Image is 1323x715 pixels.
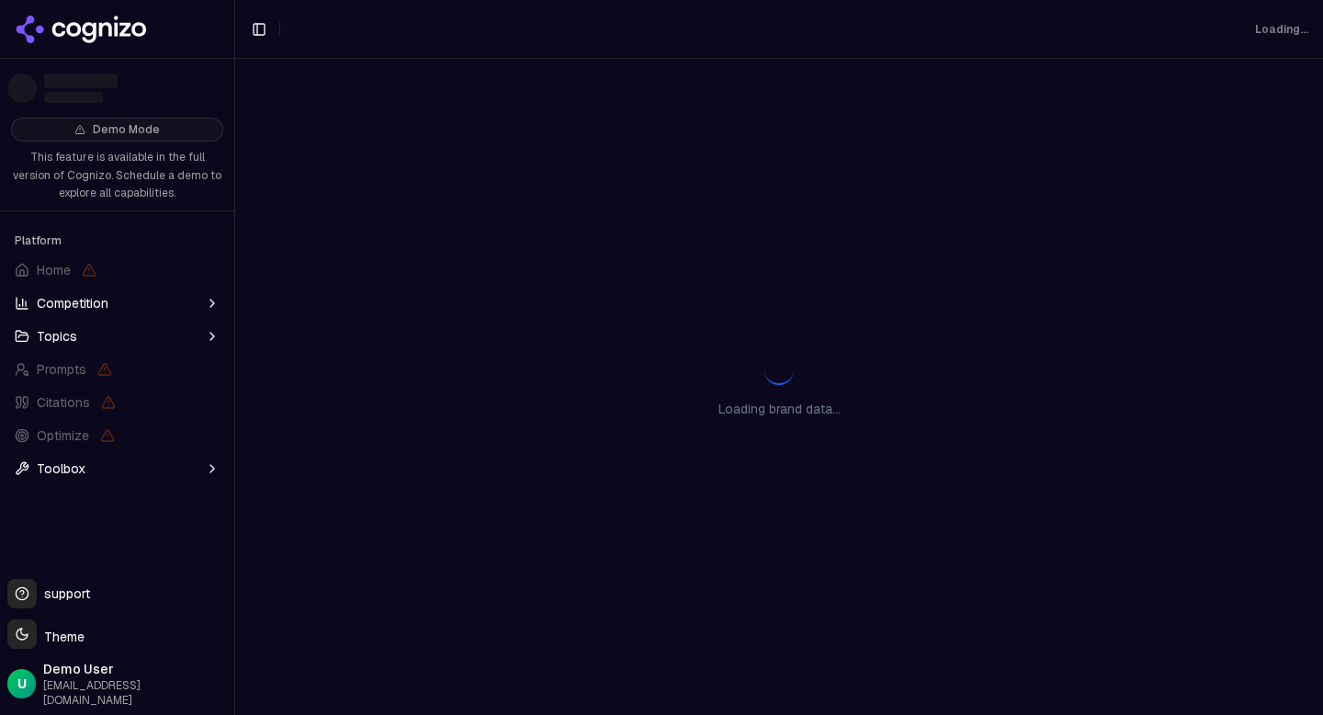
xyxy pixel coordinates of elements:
[37,393,90,412] span: Citations
[37,460,85,478] span: Toolbox
[37,327,77,346] span: Topics
[37,426,89,445] span: Optimize
[37,360,86,379] span: Prompts
[37,294,108,312] span: Competition
[11,149,223,203] p: This feature is available in the full version of Cognizo. Schedule a demo to explore all capabili...
[43,660,227,678] span: Demo User
[37,629,85,645] span: Theme
[1255,22,1308,37] div: Loading...
[43,678,227,708] span: [EMAIL_ADDRESS][DOMAIN_NAME]
[17,675,27,693] span: U
[93,122,160,137] span: Demo Mode
[7,289,227,318] button: Competition
[37,261,71,279] span: Home
[37,584,90,603] span: support
[7,322,227,351] button: Topics
[7,454,227,483] button: Toolbox
[7,226,227,255] div: Platform
[718,400,841,418] p: Loading brand data...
